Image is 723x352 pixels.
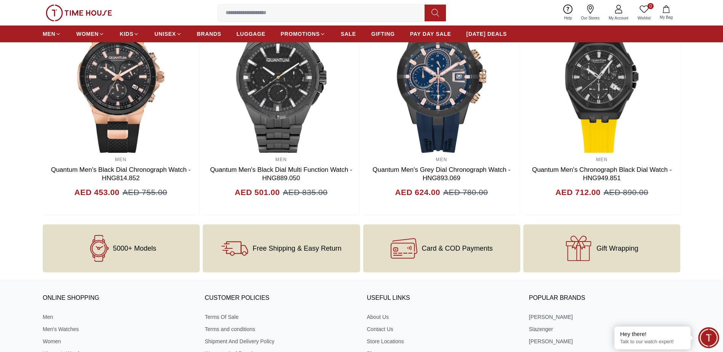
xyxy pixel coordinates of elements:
span: My Bag [657,14,676,20]
a: [DATE] DEALS [467,27,507,41]
a: Quantum Men's Chronograph Black Dial Watch - HNG949.851 [532,166,672,182]
span: Wishlist [635,15,654,21]
span: SALE [341,30,356,38]
a: BRANDS [197,27,221,41]
a: 0Wishlist [633,3,655,22]
span: MEN [43,30,55,38]
span: PAY DAY SALE [410,30,451,38]
a: Help [559,3,577,22]
h3: USEFUL LINKS [367,293,518,304]
a: Contact Us [367,325,518,333]
a: Terms and conditions [205,325,356,333]
a: Our Stores [577,3,604,22]
span: Gift Wrapping [596,245,638,252]
a: PROMOTIONS [281,27,325,41]
a: MEN [43,27,61,41]
h4: AED 712.00 [555,186,600,198]
a: About Us [367,313,518,321]
img: ... [46,5,112,21]
span: UNISEX [154,30,176,38]
button: My Bag [655,4,677,22]
a: Men's Watches [43,325,194,333]
h3: Popular Brands [529,293,680,304]
span: 5000+ Models [113,245,156,252]
a: GIFTING [371,27,395,41]
a: SALE [341,27,356,41]
span: Free Shipping & Easy Return [253,245,341,252]
img: Quantum Men's Black Dial Multi Function Watch - HNG889.050 [203,0,359,153]
a: Quantum Men's Black Dial Chronograph Watch - HNG814.852 [51,166,191,182]
a: MEN [275,157,287,162]
a: Quantum Men's Black Dial Multi Function Watch - HNG889.050 [210,166,352,182]
span: Help [561,15,575,21]
a: WOMEN [76,27,104,41]
a: Shipment And Delivery Policy [205,338,356,345]
div: Hey there! [620,330,685,338]
span: AED 780.00 [443,186,488,198]
p: Talk to our watch expert! [620,339,685,345]
span: GIFTING [371,30,395,38]
span: BRANDS [197,30,221,38]
h4: AED 453.00 [74,186,119,198]
a: LUGGAGE [237,27,266,41]
a: Quantum Men's Grey Dial Chronograph Watch - HNG893.069 [373,166,511,182]
a: [PERSON_NAME] [529,313,680,321]
span: [DATE] DEALS [467,30,507,38]
span: KIDS [120,30,133,38]
a: KIDS [120,27,139,41]
span: 0 [648,3,654,9]
span: PROMOTIONS [281,30,320,38]
a: MEN [115,157,127,162]
h3: ONLINE SHOPPING [43,293,194,304]
img: Quantum Men's Black Dial Chronograph Watch - HNG814.852 [43,0,199,153]
a: Slazenger [529,325,680,333]
a: MEN [436,157,447,162]
h4: AED 501.00 [235,186,280,198]
a: Terms Of Sale [205,313,356,321]
a: Store Locations [367,338,518,345]
a: [PERSON_NAME] [529,338,680,345]
span: AED 890.00 [604,186,648,198]
span: Card & COD Payments [422,245,493,252]
a: Men [43,313,194,321]
span: AED 755.00 [122,186,167,198]
a: UNISEX [154,27,181,41]
a: Women [43,338,194,345]
span: Our Stores [578,15,603,21]
img: Quantum Men's Chronograph Black Dial Watch - HNG949.851 [524,0,680,153]
span: LUGGAGE [237,30,266,38]
span: WOMEN [76,30,99,38]
a: PAY DAY SALE [410,27,451,41]
h3: CUSTOMER POLICIES [205,293,356,304]
a: MEN [596,157,608,162]
img: Quantum Men's Grey Dial Chronograph Watch - HNG893.069 [364,0,520,153]
span: My Account [606,15,632,21]
div: Chat Widget [698,327,719,348]
h4: AED 624.00 [395,186,440,198]
span: AED 835.00 [283,186,327,198]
